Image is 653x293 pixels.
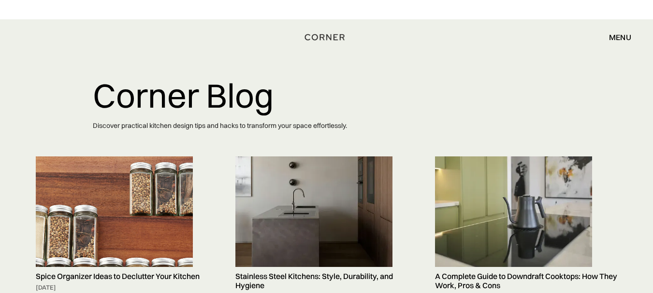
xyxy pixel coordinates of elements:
h1: Corner Blog [93,77,560,114]
div: [DATE] [36,283,218,292]
h5: Spice Organizer Ideas to Declutter Your Kitchen [36,272,218,281]
h5: Stainless Steel Kitchens: Style, Durability, and Hygiene [235,272,418,290]
p: Discover practical kitchen design tips and hacks to transform your space effortlessly. [93,114,560,138]
a: home [305,31,348,43]
h5: A Complete Guide to Downdraft Cooktops: How They Work, Pros & Cons [435,272,617,290]
div: menu [599,29,631,45]
div: menu [609,33,631,41]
